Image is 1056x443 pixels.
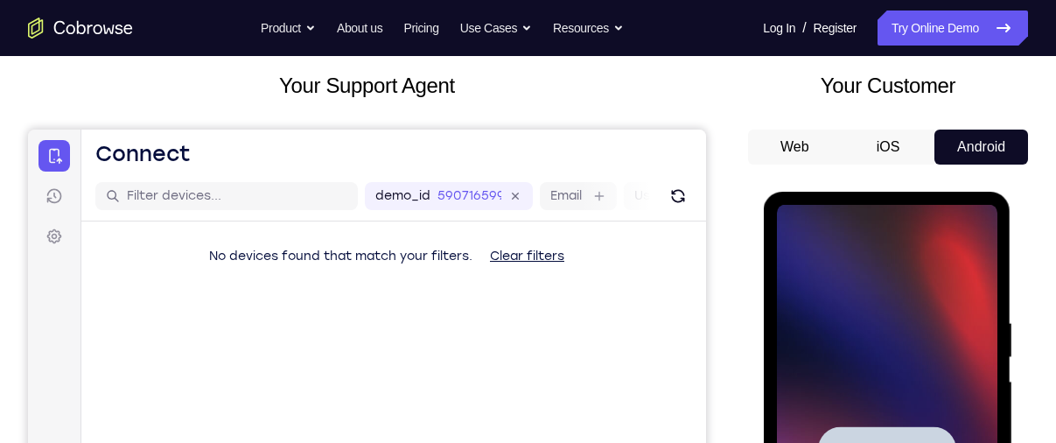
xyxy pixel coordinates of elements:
[261,11,316,46] button: Product
[878,11,1028,46] a: Try Online Demo
[814,11,857,46] a: Register
[460,11,532,46] button: Use Cases
[748,70,1028,102] h2: Your Customer
[28,70,706,102] h2: Your Support Agent
[54,235,192,281] button: Tap to Start
[337,11,382,46] a: About us
[748,130,842,165] button: Web
[403,11,438,46] a: Pricing
[28,18,133,39] a: Go to the home page
[79,250,168,267] span: Tap to Start
[553,11,624,46] button: Resources
[802,18,806,39] span: /
[842,130,935,165] button: iOS
[934,130,1028,165] button: Android
[763,11,795,46] a: Log In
